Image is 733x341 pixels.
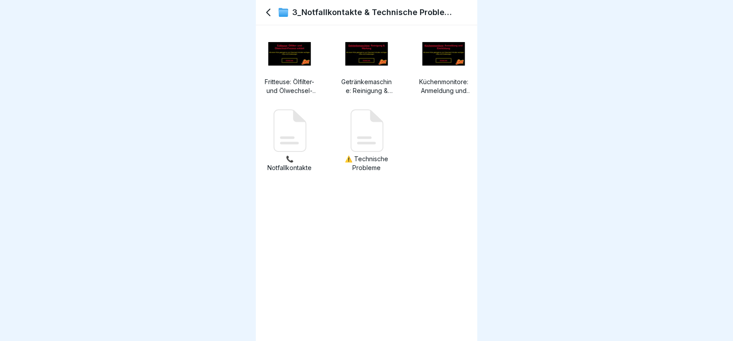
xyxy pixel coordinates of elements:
[292,8,455,17] p: 3_Notfallkontakte & Technische Probleme
[268,42,311,66] img: image thumbnail
[345,42,388,66] img: image thumbnail
[340,109,393,172] a: ⚠️ Technische Probleme
[263,155,316,172] p: 📞 Notfallkontakte
[417,77,470,95] p: Küchenmonitore: Anmeldung und Einrichtung
[263,77,316,95] p: Fritteuse: Ölfilter- und Ölwechsel-Prozess
[263,32,316,95] a: image thumbnailFritteuse: Ölfilter- und Ölwechsel-Prozess
[340,77,393,95] p: Getränkemaschine: Reinigung & Wartung
[422,42,465,66] img: image thumbnail
[340,155,393,172] p: ⚠️ Technische Probleme
[340,32,393,95] a: image thumbnailGetränkemaschine: Reinigung & Wartung
[417,32,470,95] a: image thumbnailKüchenmonitore: Anmeldung und Einrichtung
[263,109,316,172] a: 📞 Notfallkontakte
